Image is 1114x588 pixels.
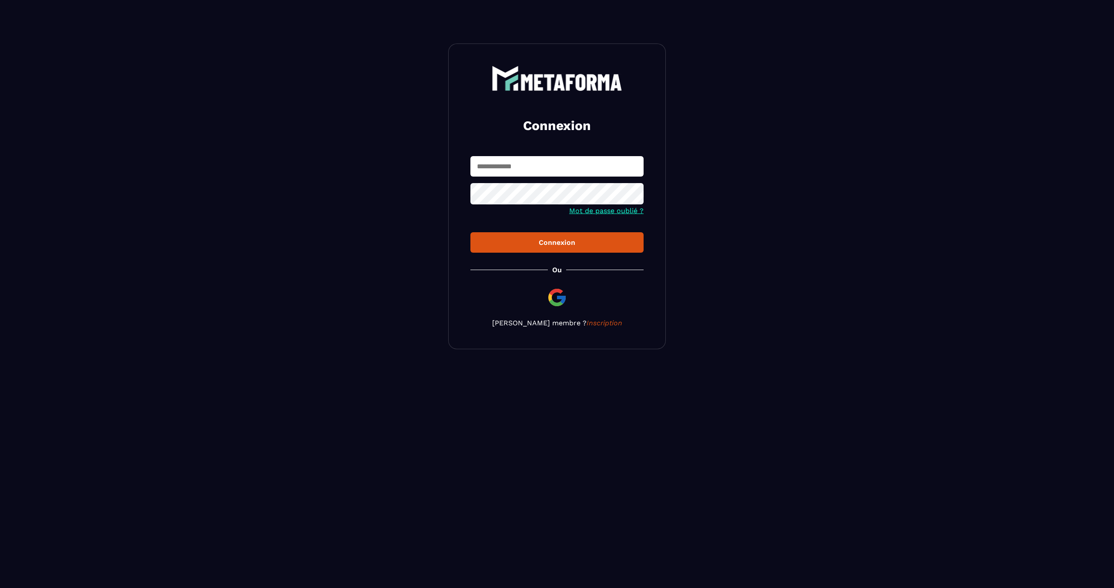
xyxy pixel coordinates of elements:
img: google [547,287,567,308]
a: logo [470,66,644,91]
p: [PERSON_NAME] membre ? [470,319,644,327]
p: Ou [552,266,562,274]
a: Mot de passe oublié ? [569,207,644,215]
a: Inscription [587,319,622,327]
img: logo [492,66,622,91]
div: Connexion [477,238,637,247]
h2: Connexion [481,117,633,134]
button: Connexion [470,232,644,253]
